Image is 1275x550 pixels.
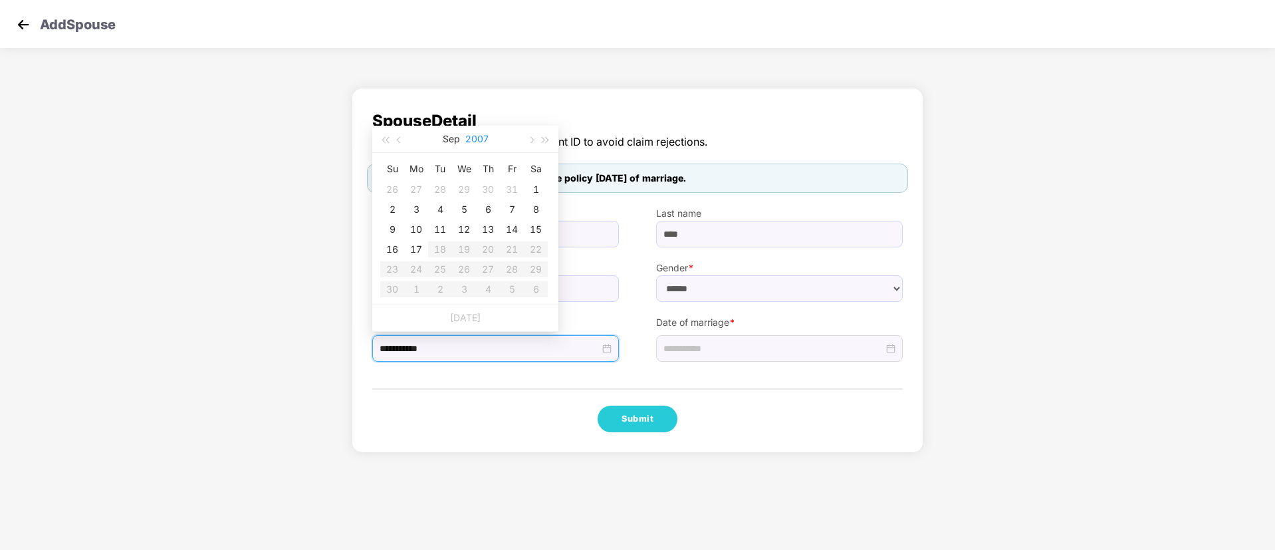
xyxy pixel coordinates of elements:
[432,202,448,217] div: 4
[372,134,903,150] span: The detail should be as per government ID to avoid claim rejections.
[380,158,404,180] th: Su
[480,221,496,237] div: 13
[465,126,489,152] button: 2007
[504,182,520,198] div: 31
[404,158,428,180] th: Mo
[452,200,476,219] td: 2007-09-05
[404,200,428,219] td: 2007-09-03
[528,202,544,217] div: 8
[372,108,903,134] span: Spouse Detail
[432,221,448,237] div: 11
[452,158,476,180] th: We
[408,241,424,257] div: 17
[13,15,33,35] img: svg+xml;base64,PHN2ZyB4bWxucz0iaHR0cDovL3d3dy53My5vcmcvMjAwMC9zdmciIHdpZHRoPSIzMCIgaGVpZ2h0PSIzMC...
[476,219,500,239] td: 2007-09-13
[524,219,548,239] td: 2007-09-15
[40,15,116,31] p: Add Spouse
[452,219,476,239] td: 2007-09-12
[456,202,472,217] div: 5
[408,182,424,198] div: 27
[476,158,500,180] th: Th
[384,202,400,217] div: 2
[404,219,428,239] td: 2007-09-10
[476,180,500,200] td: 2007-08-30
[380,180,404,200] td: 2007-08-26
[408,202,424,217] div: 3
[452,180,476,200] td: 2007-08-29
[404,239,428,259] td: 2007-09-17
[428,200,452,219] td: 2007-09-04
[476,200,500,219] td: 2007-09-06
[480,202,496,217] div: 6
[656,261,903,275] label: Gender
[432,182,448,198] div: 28
[456,182,472,198] div: 29
[456,221,472,237] div: 12
[384,221,400,237] div: 9
[408,221,424,237] div: 10
[524,158,548,180] th: Sa
[500,158,524,180] th: Fr
[500,219,524,239] td: 2007-09-14
[428,180,452,200] td: 2007-08-28
[384,241,400,257] div: 16
[528,221,544,237] div: 15
[528,182,544,198] div: 1
[656,206,903,221] label: Last name
[380,219,404,239] td: 2007-09-09
[384,182,400,198] div: 26
[504,202,520,217] div: 7
[598,406,677,432] button: Submit
[443,126,460,152] button: Sep
[380,200,404,219] td: 2007-09-02
[428,158,452,180] th: Tu
[380,239,404,259] td: 2007-09-16
[504,221,520,237] div: 14
[480,182,496,198] div: 30
[656,315,903,330] label: Date of marriage
[404,180,428,200] td: 2007-08-27
[500,200,524,219] td: 2007-09-07
[450,312,481,323] a: [DATE]
[524,200,548,219] td: 2007-09-08
[428,219,452,239] td: 2007-09-11
[500,180,524,200] td: 2007-08-31
[524,180,548,200] td: 2007-09-01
